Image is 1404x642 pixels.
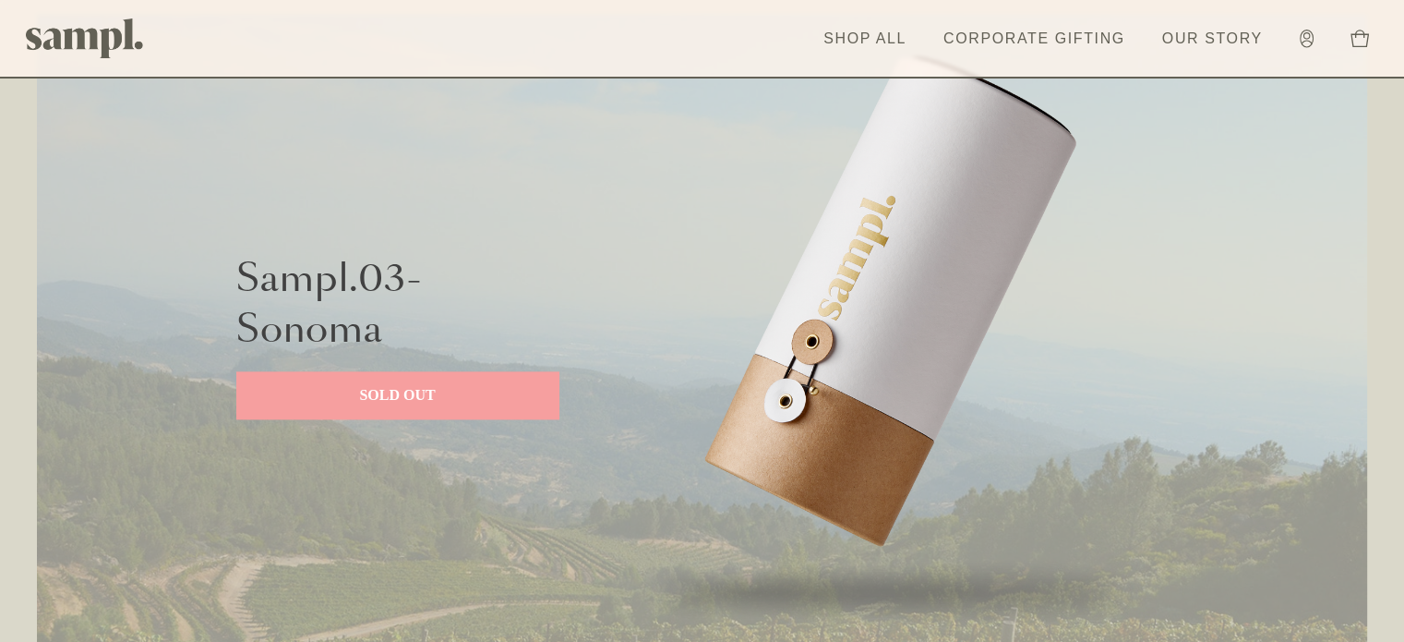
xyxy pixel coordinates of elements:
[236,255,467,357] p: Sampl.03- Sonoma
[934,18,1134,59] a: Corporate Gifting
[1153,18,1272,59] a: Our Story
[255,384,541,406] p: SOLD OUT
[26,18,144,58] img: Sampl logo
[814,18,916,59] a: Shop All
[236,371,559,419] a: SOLD OUT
